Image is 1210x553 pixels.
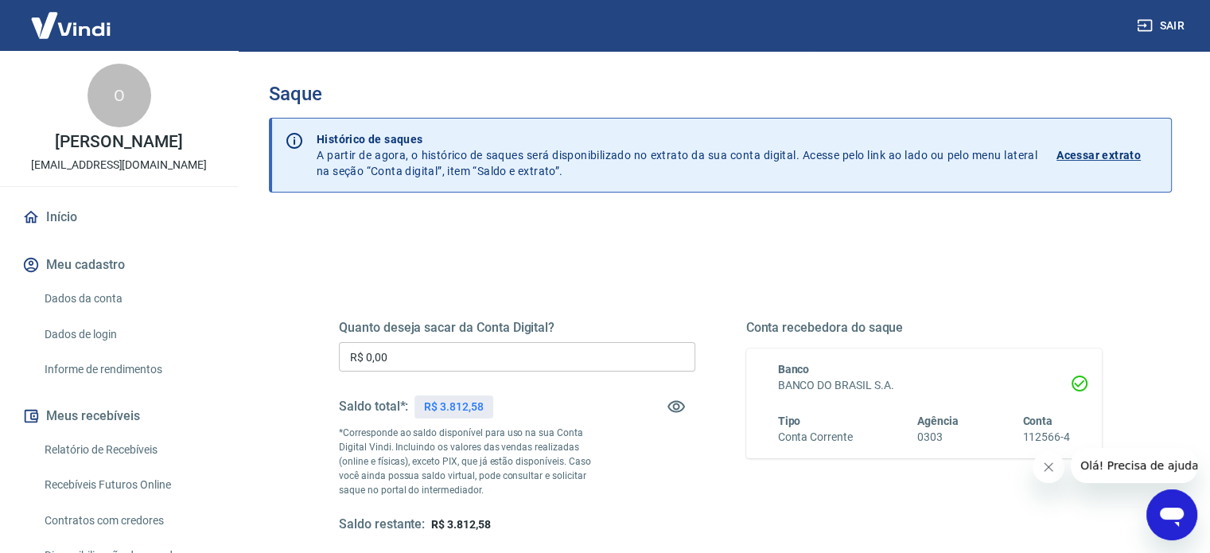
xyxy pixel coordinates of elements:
[778,363,810,376] span: Banco
[778,415,801,427] span: Tipo
[778,429,853,446] h6: Conta Corrente
[317,131,1037,179] p: A partir de agora, o histórico de saques será disponibilizado no extrato da sua conta digital. Ac...
[1146,489,1197,540] iframe: Botão para abrir a janela de mensagens
[38,318,219,351] a: Dados de login
[317,131,1037,147] p: Histórico de saques
[1022,429,1070,446] h6: 112566-4
[19,399,219,434] button: Meus recebíveis
[917,429,959,446] h6: 0303
[19,247,219,282] button: Meu cadastro
[38,469,219,501] a: Recebíveis Futuros Online
[339,320,695,336] h5: Quanto deseja sacar da Conta Digital?
[1056,131,1158,179] a: Acessar extrato
[778,377,1071,394] h6: BANCO DO BRASIL S.A.
[19,1,123,49] img: Vindi
[1134,11,1191,41] button: Sair
[38,434,219,466] a: Relatório de Recebíveis
[1033,451,1064,483] iframe: Fechar mensagem
[1022,415,1052,427] span: Conta
[38,504,219,537] a: Contratos com credores
[339,426,606,497] p: *Corresponde ao saldo disponível para uso na sua Conta Digital Vindi. Incluindo os valores das ve...
[1071,448,1197,483] iframe: Mensagem da empresa
[339,516,425,533] h5: Saldo restante:
[917,415,959,427] span: Agência
[55,134,182,150] p: [PERSON_NAME]
[339,399,408,415] h5: Saldo total*:
[88,64,151,127] div: O
[431,518,490,531] span: R$ 3.812,58
[746,320,1103,336] h5: Conta recebedora do saque
[38,282,219,315] a: Dados da conta
[269,83,1172,105] h3: Saque
[31,157,207,173] p: [EMAIL_ADDRESS][DOMAIN_NAME]
[424,399,483,415] p: R$ 3.812,58
[1056,147,1141,163] p: Acessar extrato
[19,200,219,235] a: Início
[38,353,219,386] a: Informe de rendimentos
[10,11,134,24] span: Olá! Precisa de ajuda?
